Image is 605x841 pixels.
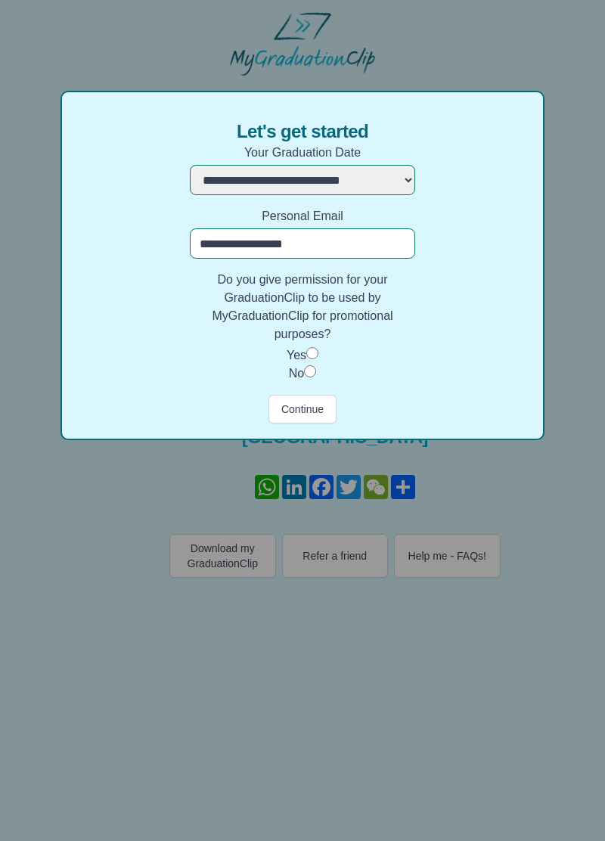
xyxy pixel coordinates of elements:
[190,207,415,225] label: Personal Email
[287,349,306,362] label: Yes
[190,271,415,343] label: Do you give permission for your GraduationClip to be used by MyGraduationClip for promotional pur...
[237,119,368,144] span: Let's get started
[289,367,304,380] label: No
[190,144,415,162] label: Your Graduation Date
[268,395,337,424] button: Continue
